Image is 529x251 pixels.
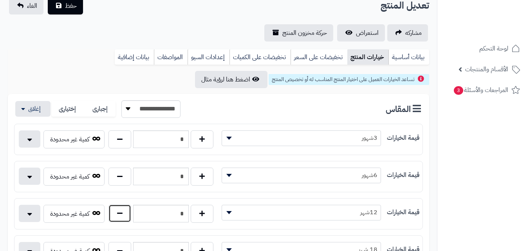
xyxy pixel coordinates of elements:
label: قيمة الخيارات [387,171,419,180]
a: لوحة التحكم [442,39,524,58]
span: 12شهر [222,205,381,220]
span: 3 [454,86,463,95]
span: تساعد الخيارات العميل على اختيار المنتج المناسب له أو تخصيص المنتج [272,75,415,83]
span: المراجعات والأسئلة [453,85,508,96]
a: استعراض [337,24,385,42]
a: المراجعات والأسئلة3 [442,81,524,99]
span: 3شهور [222,130,381,146]
a: تخفيضات على الكميات [229,49,291,65]
a: حركة مخزون المنتج [264,24,333,42]
span: 12شهر [222,206,381,218]
span: 3شهور [222,132,381,144]
a: بيانات أساسية [388,49,429,65]
label: قيمة الخيارات [387,134,419,143]
span: الأقسام والمنتجات [465,64,508,75]
label: إختيارى [52,101,84,117]
a: خيارات المنتج [347,49,388,65]
span: مشاركه [405,28,422,38]
span: حركة مخزون المنتج [282,28,327,38]
h3: المقاس [386,104,423,114]
span: لوحة التحكم [479,43,508,54]
span: استعراض [356,28,379,38]
button: اضغط هنا لرؤية مثال [195,71,267,88]
a: المواصفات [154,49,188,65]
a: مشاركه [387,24,428,42]
span: 6شهور [222,168,381,183]
a: إعدادات السيو [188,49,229,65]
a: تخفيضات على السعر [291,49,347,65]
label: قيمة الخيارات [387,208,419,217]
span: حفظ [65,1,77,11]
span: الغاء [27,1,37,11]
label: إجبارى [84,101,116,117]
a: بيانات إضافية [115,49,154,65]
span: 6شهور [222,169,381,181]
